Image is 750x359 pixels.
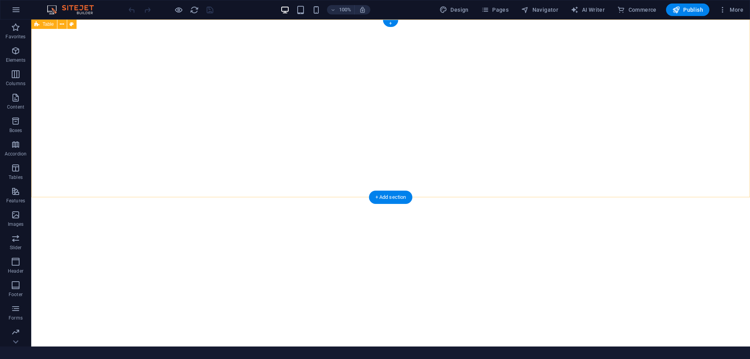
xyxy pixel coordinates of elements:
p: Accordion [5,151,27,157]
p: Content [7,104,24,110]
button: Click here to leave preview mode and continue editing [174,5,183,14]
span: AI Writer [571,6,605,14]
span: More [719,6,743,14]
button: reload [189,5,199,14]
div: + Add section [369,191,412,204]
span: Design [439,6,469,14]
span: Pages [481,6,509,14]
button: Navigator [518,4,561,16]
span: Publish [672,6,703,14]
img: Editor Logo [45,5,104,14]
span: Navigator [521,6,558,14]
span: Table [43,22,54,27]
p: Favorites [5,34,25,40]
button: 100% [327,5,355,14]
button: Design [436,4,472,16]
div: + [383,20,398,27]
p: Columns [6,80,25,87]
h6: 100% [339,5,351,14]
p: Images [8,221,24,227]
p: Boxes [9,127,22,134]
i: Reload page [190,5,199,14]
p: Elements [6,57,26,63]
p: Features [6,198,25,204]
i: On resize automatically adjust zoom level to fit chosen device. [359,6,366,13]
p: Header [8,268,23,274]
button: Pages [478,4,512,16]
p: Tables [9,174,23,180]
p: Slider [10,245,22,251]
button: Publish [666,4,709,16]
button: AI Writer [568,4,608,16]
p: Forms [9,315,23,321]
button: Commerce [614,4,660,16]
div: Design (Ctrl+Alt+Y) [436,4,472,16]
p: Footer [9,291,23,298]
button: More [716,4,746,16]
span: Commerce [617,6,657,14]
